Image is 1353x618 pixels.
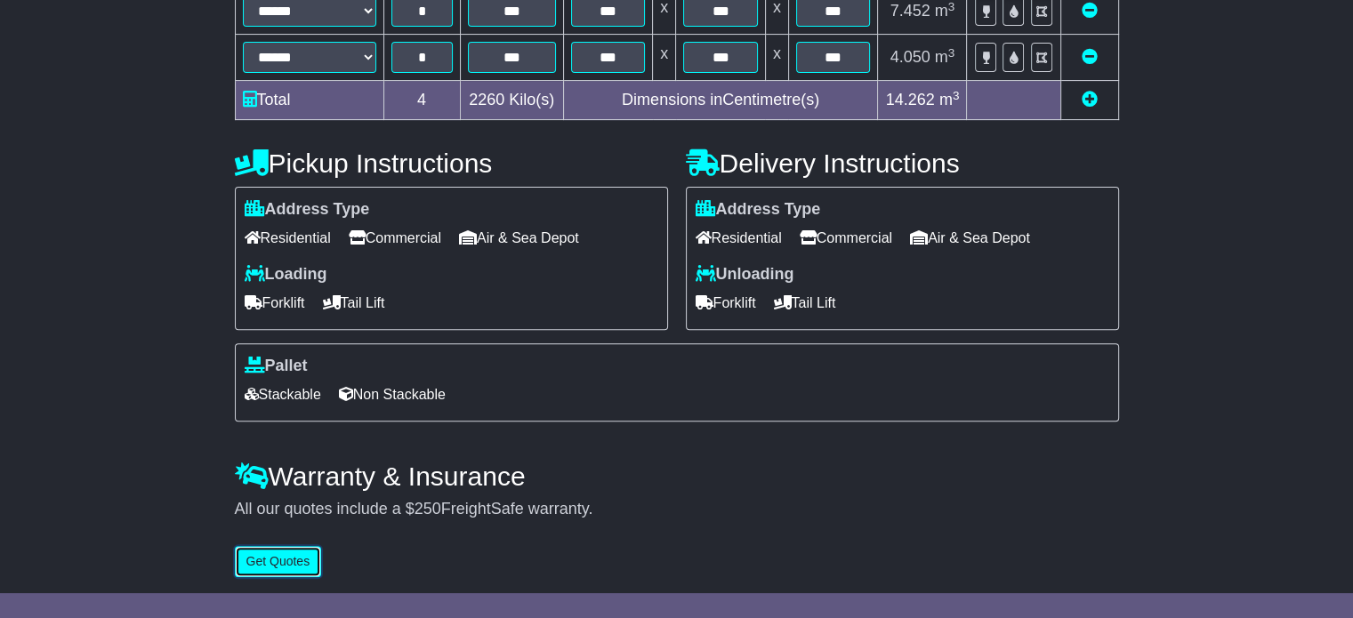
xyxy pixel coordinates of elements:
[953,89,960,102] sup: 3
[774,289,836,317] span: Tail Lift
[235,81,383,120] td: Total
[469,91,504,108] span: 2260
[696,200,821,220] label: Address Type
[1082,91,1098,108] a: Add new item
[686,148,1119,178] h4: Delivery Instructions
[245,224,331,252] span: Residential
[890,2,930,20] span: 7.452
[460,81,563,120] td: Kilo(s)
[696,224,782,252] span: Residential
[1082,2,1098,20] a: Remove this item
[1082,48,1098,66] a: Remove this item
[235,500,1119,519] div: All our quotes include a $ FreightSafe warranty.
[235,148,668,178] h4: Pickup Instructions
[349,224,441,252] span: Commercial
[245,200,370,220] label: Address Type
[935,48,955,66] span: m
[383,81,460,120] td: 4
[886,91,935,108] span: 14.262
[415,500,441,518] span: 250
[323,289,385,317] span: Tail Lift
[765,35,788,81] td: x
[245,357,308,376] label: Pallet
[948,46,955,60] sup: 3
[459,224,579,252] span: Air & Sea Depot
[235,546,322,577] button: Get Quotes
[696,265,794,285] label: Unloading
[235,461,1119,491] h4: Warranty & Insurance
[245,289,305,317] span: Forklift
[245,381,321,408] span: Stackable
[696,289,756,317] span: Forklift
[890,48,930,66] span: 4.050
[939,91,960,108] span: m
[910,224,1030,252] span: Air & Sea Depot
[653,35,676,81] td: x
[563,81,878,120] td: Dimensions in Centimetre(s)
[935,2,955,20] span: m
[339,381,446,408] span: Non Stackable
[245,265,327,285] label: Loading
[800,224,892,252] span: Commercial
